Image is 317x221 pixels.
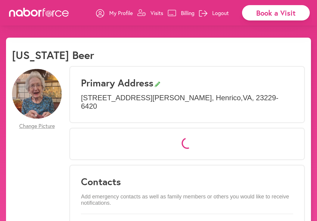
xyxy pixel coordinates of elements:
[181,9,194,17] p: Billing
[212,9,229,17] p: Logout
[96,4,133,22] a: My Profile
[151,9,163,17] p: Visits
[81,77,293,89] h3: Primary Address
[199,4,229,22] a: Logout
[81,194,293,207] p: Add emergency contacts as well as family members or others you would like to receive notifications.
[12,69,62,119] img: n6PHNOlMS6G7nURx1vl2
[19,123,55,129] span: Change Picture
[81,176,293,187] h3: Contacts
[12,48,94,61] h1: [US_STATE] Beer
[137,4,163,22] a: Visits
[81,94,293,111] p: [STREET_ADDRESS][PERSON_NAME] , Henrico , VA , 23229-6420
[109,9,133,17] p: My Profile
[168,4,194,22] a: Billing
[242,5,310,20] div: Book a Visit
